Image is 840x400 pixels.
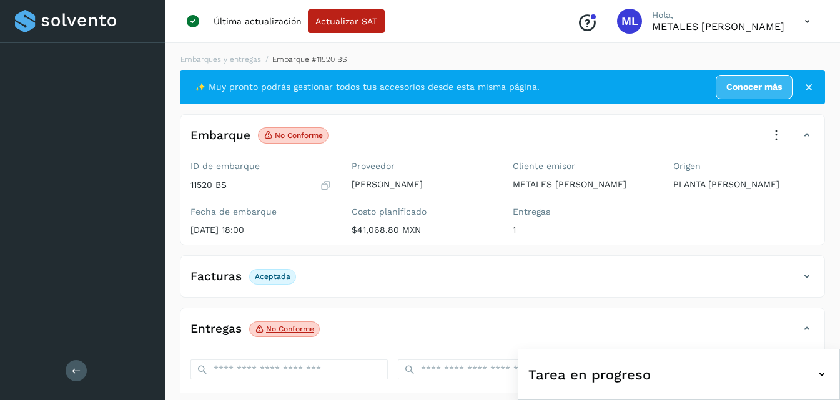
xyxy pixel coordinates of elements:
p: No conforme [275,131,323,140]
p: [PERSON_NAME] [352,179,493,190]
a: Embarques y entregas [180,55,261,64]
label: ID de embarque [190,161,332,172]
p: [DATE] 18:00 [190,225,332,235]
div: EmbarqueNo conforme [180,125,824,156]
nav: breadcrumb [180,54,825,65]
p: 1 [513,225,654,235]
p: No conforme [266,324,314,333]
h4: Embarque [190,129,250,143]
div: FacturasAceptada [180,266,824,297]
p: $41,068.80 MXN [352,225,493,235]
label: Proveedor [352,161,493,172]
label: Origen [673,161,814,172]
p: 11520 BS [190,180,227,190]
p: Aceptada [255,272,290,281]
label: Costo planificado [352,207,493,217]
p: METALES LOZANO [652,21,784,32]
span: Tarea en progreso [528,364,651,385]
label: Cliente emisor [513,161,654,172]
p: PLANTA [PERSON_NAME] [673,179,814,190]
span: Actualizar SAT [315,17,377,26]
p: Última actualización [214,16,302,27]
span: ✨ Muy pronto podrás gestionar todos tus accesorios desde esta misma página. [195,80,540,94]
p: Hola, [652,10,784,21]
button: Actualizar SAT [308,9,385,33]
div: EntregasNo conforme [180,318,824,349]
label: Fecha de embarque [190,207,332,217]
a: Conocer más [716,75,793,99]
div: Tarea en progreso [528,359,829,389]
span: Embarque #11520 BS [272,55,347,64]
h4: Facturas [190,270,242,284]
label: Entregas [513,207,654,217]
p: METALES [PERSON_NAME] [513,179,654,190]
h4: Entregas [190,322,242,336]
